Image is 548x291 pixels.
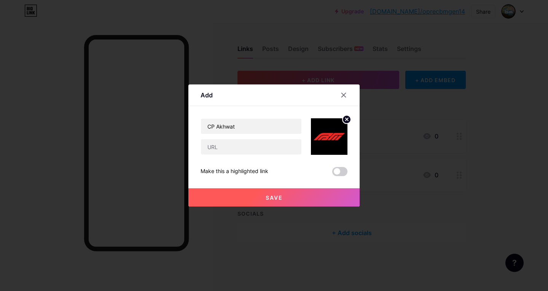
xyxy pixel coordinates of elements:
[201,167,268,176] div: Make this a highlighted link
[266,194,283,201] span: Save
[311,118,347,155] img: link_thumbnail
[188,188,360,207] button: Save
[201,139,301,154] input: URL
[201,91,213,100] div: Add
[201,119,301,134] input: Title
